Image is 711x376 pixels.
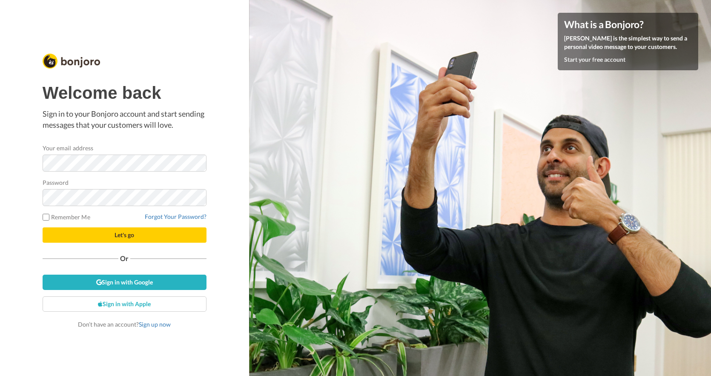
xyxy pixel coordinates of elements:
label: Your email address [43,144,93,152]
p: [PERSON_NAME] is the simplest way to send a personal video message to your customers. [564,34,692,51]
button: Let's go [43,227,206,243]
span: Don’t have an account? [78,321,171,328]
a: Forgot Your Password? [145,213,206,220]
span: Let's go [115,231,134,238]
h1: Welcome back [43,83,206,102]
label: Remember Me [43,212,90,221]
h4: What is a Bonjoro? [564,19,692,30]
a: Sign up now [139,321,171,328]
label: Password [43,178,69,187]
a: Sign in with Google [43,275,206,290]
p: Sign in to your Bonjoro account and start sending messages that your customers will love. [43,109,206,130]
span: Or [118,255,130,261]
input: Remember Me [43,214,49,221]
a: Sign in with Apple [43,296,206,312]
a: Start your free account [564,56,625,63]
